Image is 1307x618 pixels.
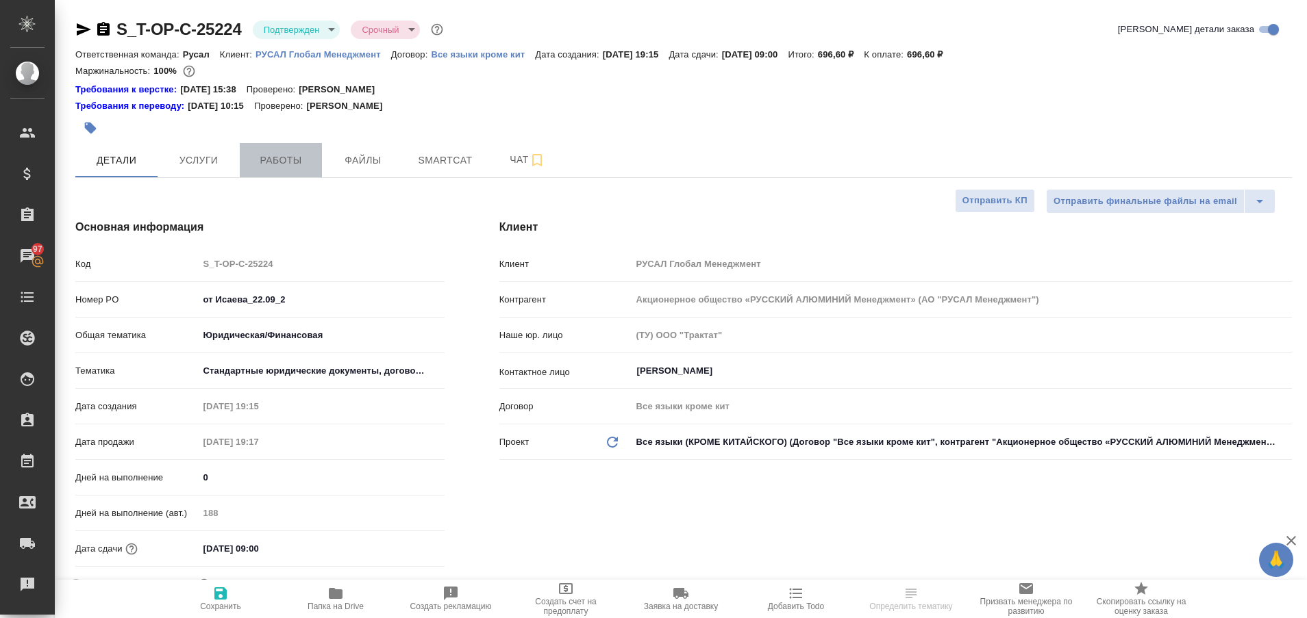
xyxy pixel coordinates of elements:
button: Отправить финальные файлы на email [1046,189,1245,214]
button: Скопировать ссылку [95,21,112,38]
p: 696,60 ₽ [818,49,864,60]
input: ✎ Введи что-нибудь [199,289,445,309]
p: [DATE] 15:38 [180,83,247,96]
div: Нажми, чтобы открыть папку с инструкцией [75,83,180,96]
p: Дней на выполнение [75,471,199,485]
p: Контрагент [499,293,632,307]
button: Подтвержден [260,24,324,36]
span: Определить тематику [869,602,952,611]
button: 🙏 [1259,543,1293,577]
div: Подтвержден [351,21,419,39]
div: Все языки (КРОМЕ КИТАЙСКОГО) (Договор "Все языки кроме кит", контрагент "Акционерное общество «РУ... [632,430,1292,454]
p: Наше юр. лицо [499,329,632,342]
p: Дней на выполнение (авт.) [75,506,199,520]
button: Если добавить услуги и заполнить их объемом, то дата рассчитается автоматически [123,540,140,558]
div: split button [1046,189,1275,214]
span: 97 [25,242,51,256]
button: Создать рекламацию [393,580,508,618]
button: Open [1284,370,1287,372]
p: Ответственная команда: [75,49,183,60]
p: Русал [183,49,220,60]
input: Пустое поле [199,503,445,523]
span: Детали [84,152,149,169]
button: Срочный [358,24,403,36]
span: [PERSON_NAME] детали заказа [1118,23,1254,36]
input: Пустое поле [199,432,319,452]
p: Дата сдачи [75,542,123,556]
button: 0.00 RUB; [180,62,198,80]
input: Пустое поле [199,396,319,416]
span: Создать счет на предоплату [516,597,615,616]
h4: Клиент [499,219,1292,235]
p: Итого: [788,49,817,60]
input: Пустое поле [632,325,1292,345]
a: Все языки кроме кит [431,48,535,60]
p: 696,60 ₽ [907,49,954,60]
p: Общая тематика [75,329,199,342]
svg: Подписаться [529,152,545,168]
p: Проект [499,435,530,449]
div: Стандартные юридические документы, договоры, уставы [199,359,445,383]
button: Призвать менеджера по развитию [969,580,1084,618]
button: Скопировать ссылку на оценку заказа [1084,580,1199,618]
input: Пустое поле [632,396,1292,416]
button: Добавить тэг [75,113,105,143]
span: Файлы [330,152,396,169]
button: Сохранить [163,580,278,618]
a: РУСАЛ Глобал Менеджмент [256,48,391,60]
span: Отправить финальные файлы на email [1054,194,1237,209]
span: Добавить Todo [768,602,824,611]
input: Пустое поле [199,254,445,274]
span: Сохранить [200,602,241,611]
h4: Основная информация [75,219,445,235]
button: Папка на Drive [278,580,393,618]
p: РУСАЛ Глобал Менеджмент [256,49,391,60]
input: Пустое поле [632,254,1292,274]
p: Договор: [391,49,432,60]
button: Выбери, если сб и вс нужно считать рабочими днями для выполнения заказа. [195,576,213,593]
input: ✎ Введи что-нибудь [199,539,319,558]
span: Учитывать выходные [95,578,185,591]
p: [DATE] 09:00 [722,49,788,60]
p: Проверено: [247,83,299,96]
span: Скопировать ссылку на оценку заказа [1092,597,1191,616]
p: 100% [153,66,180,76]
span: Smartcat [412,152,478,169]
p: [DATE] 19:15 [603,49,669,60]
span: Чат [495,151,560,168]
p: Клиент [499,257,632,271]
button: Добавить Todo [738,580,854,618]
span: Призвать менеджера по развитию [977,597,1075,616]
button: Доп статусы указывают на важность/срочность заказа [428,21,446,38]
p: [PERSON_NAME] [299,83,385,96]
p: Дата создания [75,400,199,413]
p: Проверено: [254,99,307,113]
a: 97 [3,239,51,273]
p: [DATE] 10:15 [188,99,254,113]
div: Подтвержден [253,21,340,39]
button: Создать счет на предоплату [508,580,623,618]
span: Папка на Drive [308,602,364,611]
p: Номер PO [75,293,199,307]
div: Нажми, чтобы открыть папку с инструкцией [75,99,188,113]
p: Тематика [75,364,199,378]
p: Контактное лицо [499,365,632,379]
button: Заявка на доставку [623,580,738,618]
span: Работы [248,152,314,169]
span: Отправить КП [962,193,1028,209]
p: Код [75,257,199,271]
span: Услуги [166,152,232,169]
p: Все языки кроме кит [431,49,535,60]
p: [PERSON_NAME] [306,99,393,113]
p: Договор [499,400,632,413]
p: Маржинальность: [75,66,153,76]
button: Отправить КП [955,189,1035,213]
button: Скопировать ссылку для ЯМессенджера [75,21,92,38]
p: Дата создания: [535,49,602,60]
input: Пустое поле [632,289,1292,309]
span: 🙏 [1265,545,1288,574]
p: Дата сдачи: [669,49,721,60]
a: Требования к переводу: [75,99,188,113]
span: Заявка на доставку [644,602,718,611]
input: ✎ Введи что-нибудь [199,467,445,487]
